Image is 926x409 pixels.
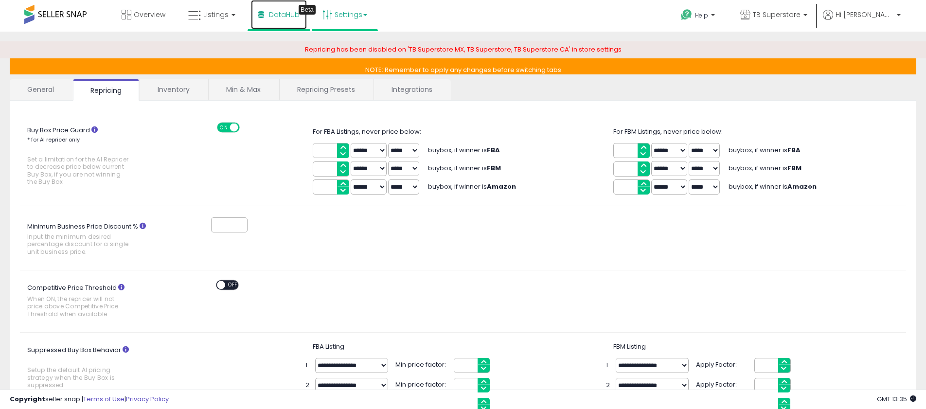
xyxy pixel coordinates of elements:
span: Setup the default AI pricing strategy when the Buy Box is suppressed [27,366,130,389]
a: Inventory [140,79,207,100]
span: Hi [PERSON_NAME] [836,10,894,19]
label: Minimum Business Price Discount % [20,219,156,260]
div: Tooltip anchor [299,5,316,15]
span: TB Superstore [753,10,801,19]
a: Repricing [73,79,139,101]
span: buybox, if winner is [428,182,516,191]
span: For FBA Listings, never price below: [313,127,421,136]
div: seller snap | | [10,395,169,404]
span: FBM Listing [613,342,646,351]
b: FBA [487,145,500,155]
span: Set a limitation for the AI Repricer to decrease price below current Buy Box, if you are not winn... [27,156,130,186]
b: FBM [487,163,501,173]
span: 1 [606,361,611,370]
span: When ON, the repricer will not price above Competitive Price Threshold when available [27,295,130,318]
span: Listings [203,10,229,19]
span: 2025-09-8 13:35 GMT [877,394,916,404]
label: Competitive Price Threshold [20,280,156,322]
b: Amazon [787,182,817,191]
span: OFF [238,124,253,132]
b: Amazon [487,182,516,191]
a: Repricing Presets [280,79,373,100]
a: General [10,79,72,100]
span: Help [695,11,708,19]
span: buybox, if winner is [729,145,801,155]
span: DataHub [269,10,300,19]
span: Min price factor: [395,378,449,390]
span: Overview [134,10,165,19]
a: Integrations [374,79,450,100]
span: 1 [305,361,310,370]
span: ON [218,124,230,132]
i: Get Help [680,9,693,21]
a: Privacy Policy [126,394,169,404]
span: FBA Listing [313,342,344,351]
a: Min & Max [209,79,278,100]
span: buybox, if winner is [428,163,501,173]
span: Apply Factor: [696,378,749,390]
b: FBM [787,163,801,173]
span: Repricing has been disabled on 'TB Superstore MX, TB Superstore, TB Superstore CA' in store settings [305,45,622,54]
label: Suppressed Buy Box Behavior [20,342,156,394]
a: Terms of Use [83,394,125,404]
a: Help [673,1,725,32]
strong: Copyright [10,394,45,404]
small: * for AI repricer only [27,136,80,143]
span: Min price factor: [395,358,449,370]
span: OFF [225,281,241,289]
label: Buy Box Price Guard [20,123,156,191]
span: Apply Factor: [696,358,749,370]
a: Hi [PERSON_NAME] [823,10,901,32]
b: FBA [787,145,801,155]
span: For FBM Listings, never price below: [613,127,723,136]
span: buybox, if winner is [729,182,817,191]
span: 2 [606,381,611,390]
span: buybox, if winner is [428,145,500,155]
span: buybox, if winner is [729,163,801,173]
p: NOTE: Remember to apply any changes before switching tabs [10,58,916,74]
span: Input the minimum desired percentage discount for a single unit business price. [27,233,130,255]
span: 2 [305,381,310,390]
